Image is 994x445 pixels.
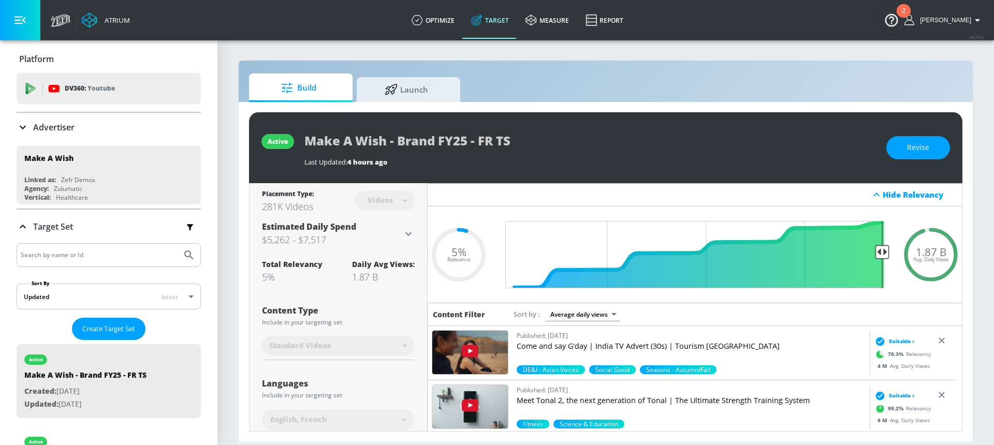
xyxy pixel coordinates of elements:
[916,17,971,24] span: login as: harvir.chahal@zefr.com
[872,346,931,362] div: Relevancy
[433,309,485,319] h6: Content Filter
[403,2,463,39] a: optimize
[262,379,415,388] div: Languages
[517,384,866,420] a: Published: [DATE]Meet Tonal 2, the next generation of Tonal | The Ultimate Strength Training System
[17,113,201,142] div: Advertiser
[24,184,49,193] div: Agency:
[883,189,956,200] div: Hide Relevancy
[451,246,466,257] span: 5%
[517,420,549,428] span: Fitness
[262,259,323,269] div: Total Relevancy
[30,280,52,287] label: Sort By
[907,141,929,154] span: Revise
[589,365,636,374] div: 50.0%
[362,196,398,204] div: Videos
[24,399,59,409] span: Updated:
[514,309,540,319] span: Sort by
[262,392,415,398] div: Include in your targeting set
[56,193,88,202] div: Healthcare
[24,153,74,163] div: Make A Wish
[902,11,905,24] div: 2
[517,365,585,374] div: 70.3%
[545,307,620,321] div: Average daily views
[888,350,906,358] span: 70.3 %
[259,76,338,100] span: Build
[24,370,147,385] div: Make A Wish - Brand FY25 - FR TS
[100,16,130,25] div: Atrium
[640,365,717,374] span: Seasons - Autumn/Fall
[872,362,930,369] div: Avg. Daily Views
[33,122,75,133] p: Advertiser
[352,259,415,269] div: Daily Avg Views:
[517,384,866,395] p: Published: [DATE]
[262,319,415,325] div: Include in your targeting set
[877,5,906,34] button: Open Resource Center, 2 new notifications
[872,390,914,400] div: Suitable ›
[304,157,876,167] div: Last Updated:
[517,330,866,341] p: Published: [DATE]
[72,318,145,340] button: Create Target Set
[17,344,201,418] div: activeMake A Wish - Brand FY25 - FR TSCreated:[DATE]Updated:[DATE]
[65,83,115,94] p: DV360:
[347,157,387,167] span: 4 hours ago
[517,2,577,39] a: measure
[262,200,314,213] div: 281K Videos
[463,2,517,39] a: Target
[913,257,949,262] span: Avg. Daily Views
[517,341,866,351] p: Come and say G'day | India TV Advert (30s) | Tourism [GEOGRAPHIC_DATA]
[268,137,288,146] div: active
[916,246,946,257] span: 1.87 B
[17,145,201,204] div: Make A WishLinked as:Zefr DemosAgency:ZulumaticVertical:Healthcare
[878,362,890,369] span: 4 M
[872,336,914,346] div: Suitable ›
[640,365,717,374] div: 30.5%
[54,184,82,193] div: Zulumatic
[262,271,323,283] div: 5%
[428,183,962,206] div: Hide Relevancy
[87,83,115,94] p: Youtube
[886,136,950,159] button: Revise
[447,257,470,262] span: Relevance
[262,221,415,247] div: Estimated Daily Spend$5,262 - $7,517
[19,53,54,65] p: Platform
[262,306,415,315] div: Content Type
[517,420,549,428] div: 99.2%
[61,175,95,184] div: Zefr Demos
[517,395,866,406] p: Meet Tonal 2, the next generation of Tonal | The Ultimate Strength Training System
[24,386,56,396] span: Created:
[889,392,914,399] span: Suitable ›
[589,365,636,374] span: Social Good
[352,271,415,283] div: 1.87 B
[872,400,931,416] div: Relevancy
[17,210,201,244] div: Target Set
[29,357,43,362] div: active
[367,77,446,102] span: Launch
[889,337,914,345] span: Suitable ›
[904,14,984,26] button: [PERSON_NAME]
[17,44,201,73] div: Platform
[24,193,51,202] div: Vertical:
[262,221,356,232] span: Estimated Daily Spend
[432,385,508,428] img: LgGyzpfMhbU
[29,439,43,444] div: active
[262,409,415,430] div: English, French
[161,292,178,301] span: latest
[17,73,201,104] div: DV360: Youtube
[553,420,624,428] span: Science & Education
[24,398,147,411] p: [DATE]
[517,330,866,365] a: Published: [DATE]Come and say G'day | India TV Advert (30s) | Tourism [GEOGRAPHIC_DATA]
[24,385,147,398] p: [DATE]
[432,331,508,374] img: bpIMMSGTMyk
[888,405,906,412] span: 99.2 %
[969,34,984,40] span: v 4.25.2
[517,365,585,374] span: DE&I - Asian Voices
[262,232,402,247] h3: $5,262 - $7,517
[577,2,632,39] a: Report
[553,420,624,428] div: 30.5%
[270,414,327,425] span: English, French
[24,175,56,184] div: Linked as:
[878,416,890,423] span: 6 M
[262,189,314,200] div: Placement Type:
